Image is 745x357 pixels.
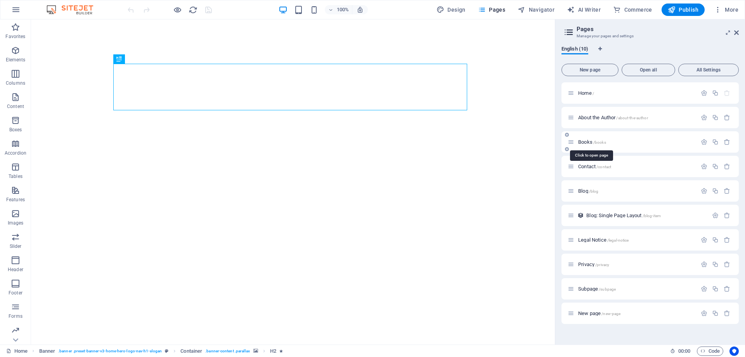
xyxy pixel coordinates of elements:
[682,68,735,72] span: All Settings
[712,114,719,121] div: Duplicate
[86,46,131,51] div: Keywords by Traffic
[729,347,739,356] button: Usercentrics
[712,139,719,145] div: Duplicate
[12,12,19,19] img: logo_orange.svg
[712,188,719,194] div: Duplicate
[610,3,655,16] button: Commerce
[270,347,276,356] span: Click to select. Double-click to edit
[577,26,739,33] h2: Pages
[700,347,720,356] span: Code
[578,90,594,96] span: Click to open page
[593,91,594,96] span: /
[668,6,698,14] span: Publish
[724,237,730,243] div: Remove
[589,189,599,193] span: /blog
[701,261,707,268] div: Settings
[576,237,697,242] div: Legal Notice/legal-notice
[711,3,742,16] button: More
[577,33,723,40] h3: Manage your pages and settings
[724,310,730,317] div: Remove
[29,46,69,51] div: Domain Overview
[586,212,661,218] span: Click to open page
[578,188,598,194] span: Click to open page
[561,64,619,76] button: New page
[724,114,730,121] div: Remove
[712,90,719,96] div: Duplicate
[578,164,611,169] span: Click to open page
[613,6,652,14] span: Commerce
[576,91,697,96] div: Home/
[712,286,719,292] div: Duplicate
[561,46,739,61] div: Language Tabs
[6,197,25,203] p: Features
[9,313,23,319] p: Forms
[515,3,558,16] button: Navigator
[22,12,38,19] div: v 4.0.25
[662,3,705,16] button: Publish
[578,310,620,316] span: Click to open page
[724,90,730,96] div: The startpage cannot be deleted
[12,20,19,26] img: website_grey.svg
[599,287,616,291] span: /subpage
[21,45,27,51] img: tab_domain_overview_orange.svg
[578,286,616,292] span: Click to open page
[596,165,611,169] span: /contact
[180,347,202,356] span: Click to select. Double-click to edit
[567,6,601,14] span: AI Writer
[518,6,554,14] span: Navigator
[578,115,648,120] span: Click to open page
[279,349,283,353] i: Element contains an animation
[31,19,555,345] iframe: To enrich screen reader interactions, please activate Accessibility in Grammarly extension settings
[701,90,707,96] div: Settings
[9,290,23,296] p: Footer
[701,286,707,292] div: Settings
[701,237,707,243] div: Settings
[724,286,730,292] div: Remove
[701,310,707,317] div: Settings
[561,44,588,55] span: English (10)
[593,140,606,145] span: /books
[576,139,697,145] div: Books/books
[577,212,584,219] div: This layout is used as a template for all items (e.g. a blog post) of this collection. The conten...
[712,212,719,219] div: Settings
[643,214,661,218] span: /blog-item
[565,68,615,72] span: New page
[724,139,730,145] div: Remove
[253,349,258,353] i: This element contains a background
[576,115,697,120] div: About the Author/about-the-author
[697,347,723,356] button: Code
[724,188,730,194] div: Remove
[5,150,26,156] p: Accordion
[678,347,690,356] span: 00 00
[8,266,23,273] p: Header
[595,263,609,267] span: /privacy
[6,57,26,63] p: Elements
[625,68,672,72] span: Open all
[701,139,707,145] div: Settings
[39,347,55,356] span: Click to select. Double-click to edit
[724,261,730,268] div: Remove
[616,116,648,120] span: /about-the-author
[578,139,606,145] span: Books
[578,237,629,243] span: Click to open page
[622,64,675,76] button: Open all
[7,103,24,110] p: Content
[8,220,24,226] p: Images
[701,188,707,194] div: Settings
[20,20,85,26] div: Domain: [DOMAIN_NAME]
[10,243,22,249] p: Slider
[684,348,685,354] span: :
[564,3,604,16] button: AI Writer
[6,80,25,86] p: Columns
